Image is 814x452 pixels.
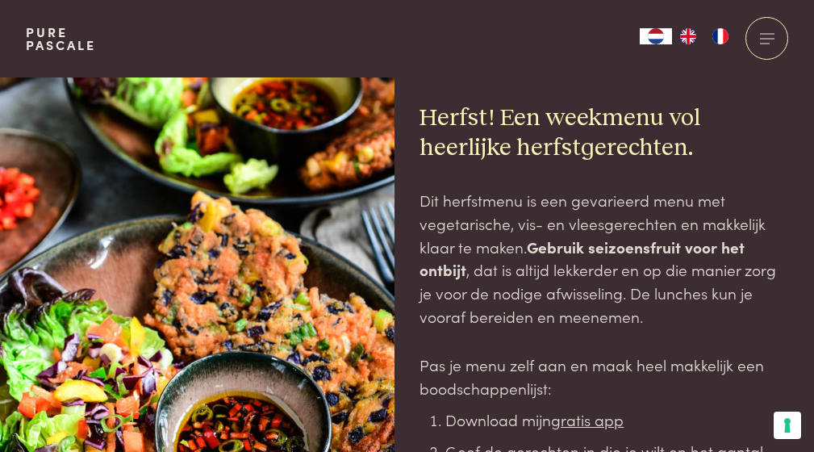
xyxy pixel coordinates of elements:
li: Download mijn [445,408,788,432]
a: PurePascale [26,26,96,52]
ul: Language list [672,28,737,44]
p: Dit herfstmenu is een gevarieerd menu met vegetarische, vis- en vleesgerechten en makkelijk klaar... [420,189,788,328]
a: NL [640,28,672,44]
strong: Gebruik seizoensfruit voor het ontbijt [420,236,745,281]
a: gratis app [551,408,624,430]
a: FR [704,28,737,44]
div: Language [640,28,672,44]
button: Uw voorkeuren voor toestemming voor trackingtechnologieën [774,412,801,439]
a: EN [672,28,704,44]
aside: Language selected: Nederlands [640,28,737,44]
p: Pas je menu zelf aan en maak heel makkelijk een boodschappenlijst: [420,354,788,400]
h2: Herfst! Een weekmenu vol heerlijke herfstgerechten. [420,103,788,163]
